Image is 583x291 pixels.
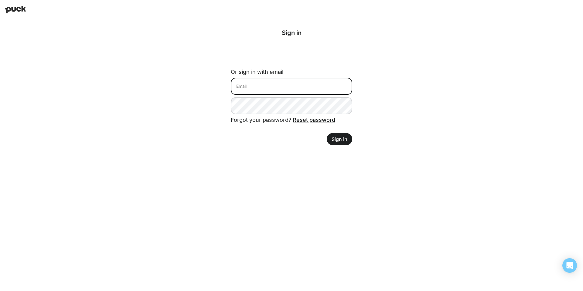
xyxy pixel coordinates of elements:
[231,117,335,123] span: Forgot your password?
[293,117,335,123] a: Reset password
[228,47,355,60] iframe: Sign in with Google Button
[231,78,352,95] input: Email
[562,258,577,273] div: Open Intercom Messenger
[231,29,352,36] div: Sign in
[327,133,352,145] button: Sign in
[5,6,26,13] img: Puck home
[231,69,283,75] label: Or sign in with email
